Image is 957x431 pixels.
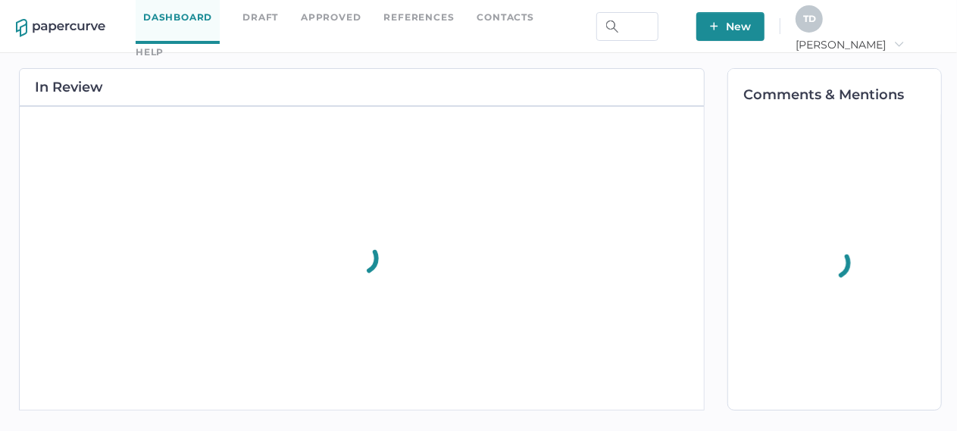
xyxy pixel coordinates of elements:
div: animation [803,228,865,298]
i: arrow_right [893,39,904,49]
div: help [136,44,164,61]
button: New [696,12,765,41]
a: Approved [301,9,361,26]
img: search.bf03fe8b.svg [606,20,618,33]
span: T D [803,13,816,24]
img: papercurve-logo-colour.7244d18c.svg [16,19,105,37]
div: animation [331,223,393,293]
span: [PERSON_NAME] [796,38,904,52]
h2: In Review [35,80,103,94]
a: Draft [242,9,278,26]
a: References [384,9,455,26]
input: Search Workspace [596,12,658,41]
a: Contacts [477,9,534,26]
img: plus-white.e19ec114.svg [710,22,718,30]
h2: Comments & Mentions [743,88,941,102]
span: New [710,12,751,41]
